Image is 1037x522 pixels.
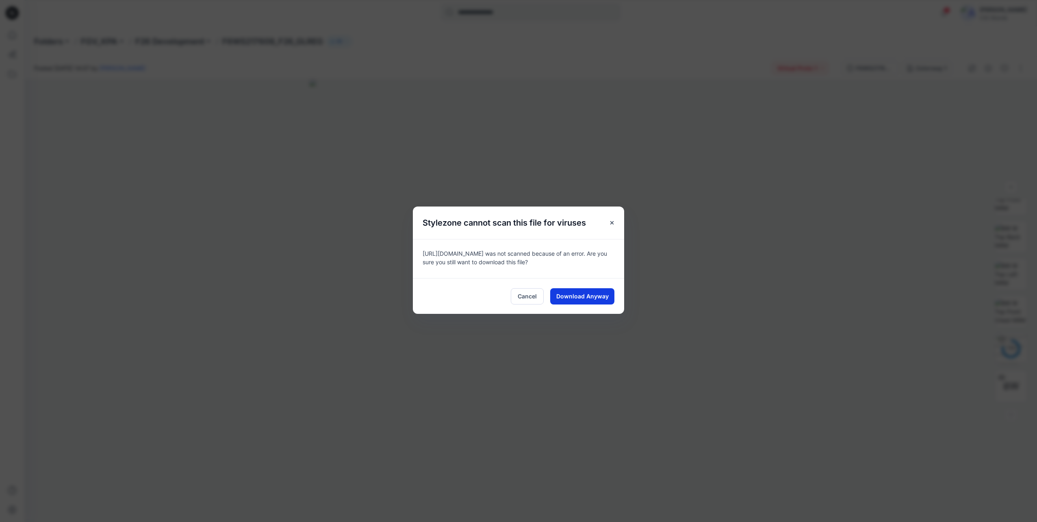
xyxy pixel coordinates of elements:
[605,215,619,230] button: Close
[518,292,537,300] span: Cancel
[550,288,614,304] button: Download Anyway
[511,288,544,304] button: Cancel
[413,239,624,278] div: [URL][DOMAIN_NAME] was not scanned because of an error. Are you sure you still want to download t...
[413,207,596,239] h5: Stylezone cannot scan this file for viruses
[556,292,609,300] span: Download Anyway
